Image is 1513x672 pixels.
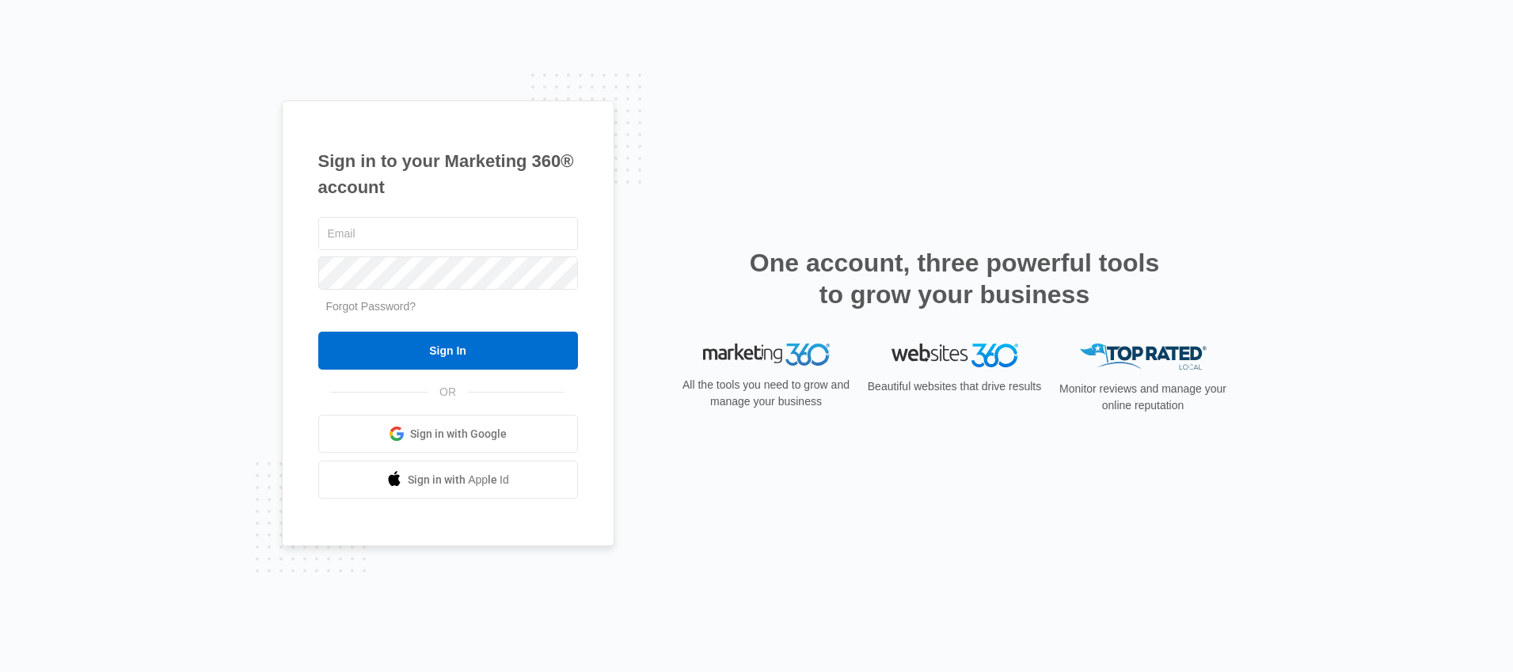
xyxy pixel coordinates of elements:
[891,344,1018,366] img: Websites 360
[428,384,467,401] span: OR
[678,377,855,410] p: All the tools you need to grow and manage your business
[326,300,416,313] a: Forgot Password?
[318,461,578,499] a: Sign in with Apple Id
[318,415,578,453] a: Sign in with Google
[408,472,509,488] span: Sign in with Apple Id
[318,217,578,250] input: Email
[745,247,1165,310] h2: One account, three powerful tools to grow your business
[866,378,1044,395] p: Beautiful websites that drive results
[410,426,507,442] span: Sign in with Google
[1055,381,1232,414] p: Monitor reviews and manage your online reputation
[318,332,578,370] input: Sign In
[318,148,578,200] h1: Sign in to your Marketing 360® account
[1080,344,1207,370] img: Top Rated Local
[703,344,830,366] img: Marketing 360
